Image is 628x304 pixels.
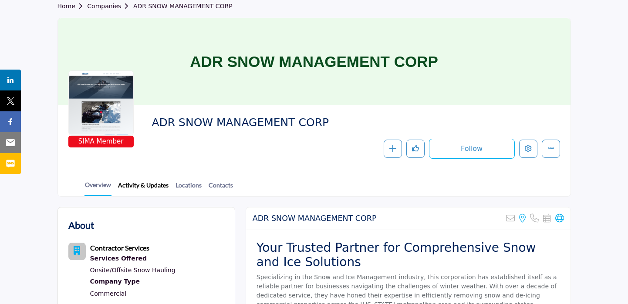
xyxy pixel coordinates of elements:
span: SIMA Member [70,137,132,147]
h1: ADR SNOW MANAGEMENT CORP [190,18,438,105]
button: Follow [429,139,515,159]
button: Category Icon [68,243,86,260]
a: Overview [84,180,111,196]
h2: Your Trusted Partner for Comprehensive Snow and Ice Solutions [257,241,560,270]
a: Company Type [90,276,176,287]
a: Home [57,3,88,10]
a: Companies [87,3,133,10]
a: Services Offered [90,253,176,264]
div: Services Offered refers to the specific products, assistance, or expertise a business provides to... [90,253,176,264]
b: Contractor Services [90,244,149,252]
button: Edit company [519,140,537,158]
button: Like [406,140,425,158]
a: Onsite/Offsite Snow Hauling [90,267,176,274]
a: Locations [175,180,202,196]
div: A Company Type refers to the legal structure of a business, such as sole proprietorship, partners... [90,276,176,287]
a: Commercial [90,290,127,297]
a: Contacts [208,180,233,196]
h2: About [68,218,94,232]
span: ADR SNOW MANAGEMENT CORP [152,116,389,130]
button: More details [542,140,560,158]
a: ADR SNOW MANAGEMENT CORP [133,3,233,10]
h2: ADR SNOW MANAGEMENT CORP [253,214,377,223]
a: Contractor Services [90,245,149,252]
a: Activity & Updates [118,180,169,196]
